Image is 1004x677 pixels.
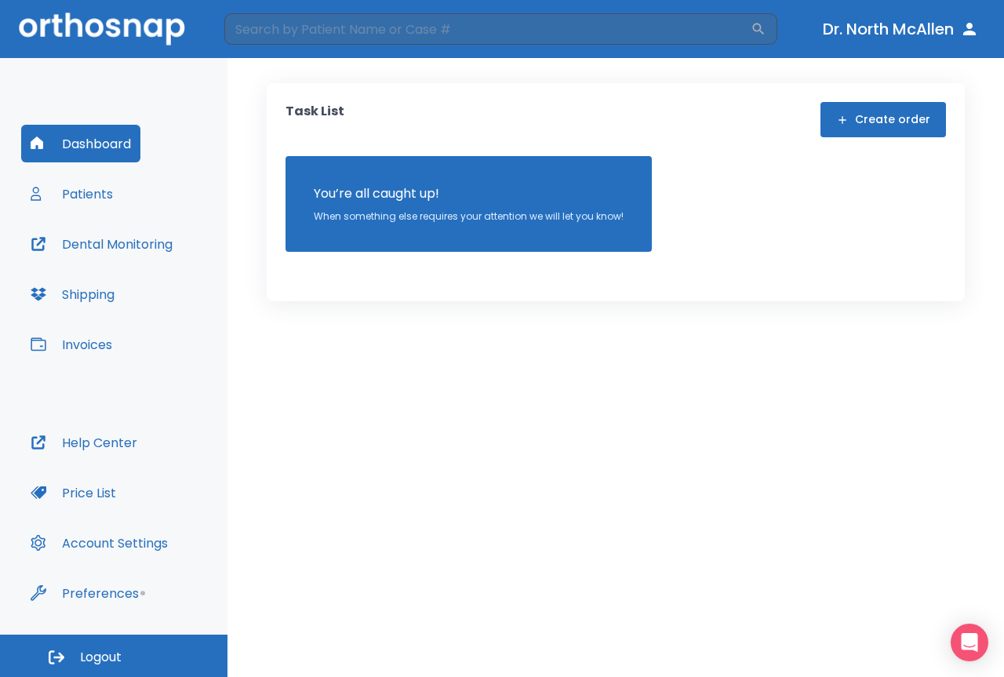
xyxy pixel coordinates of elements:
[21,574,148,612] button: Preferences
[820,102,946,137] button: Create order
[224,13,751,45] input: Search by Patient Name or Case #
[19,13,185,45] img: Orthosnap
[314,184,624,203] p: You’re all caught up!
[21,125,140,162] button: Dashboard
[21,424,147,461] button: Help Center
[21,275,124,313] button: Shipping
[21,326,122,363] button: Invoices
[314,209,624,224] p: When something else requires your attention we will let you know!
[817,15,985,43] button: Dr. North McAllen
[21,225,182,263] button: Dental Monitoring
[136,586,150,600] div: Tooltip anchor
[951,624,988,661] div: Open Intercom Messenger
[21,524,177,562] button: Account Settings
[21,474,125,511] button: Price List
[80,649,122,666] span: Logout
[286,102,344,137] p: Task List
[21,175,122,213] button: Patients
